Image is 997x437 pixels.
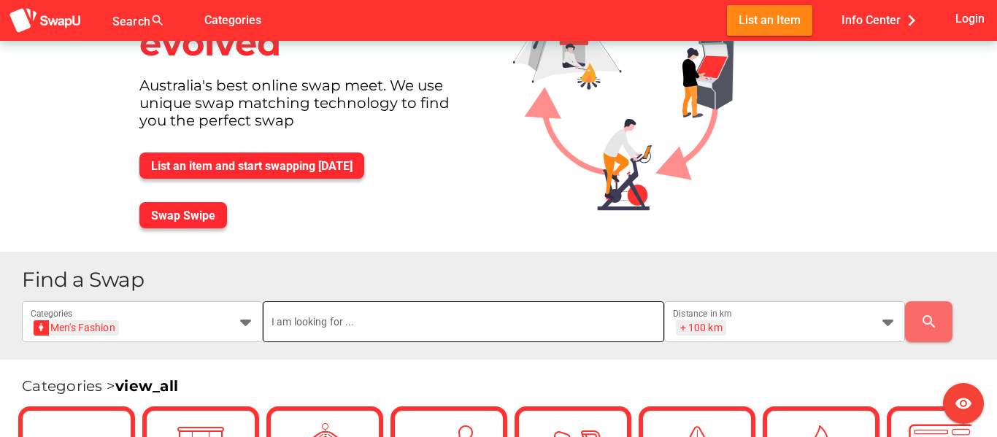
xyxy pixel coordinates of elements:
[739,10,801,30] span: List an Item
[22,269,985,290] h1: Find a Swap
[680,321,723,334] div: + 100 km
[115,377,178,395] a: view_all
[272,301,655,342] input: I am looking for ...
[182,12,200,29] i: false
[842,8,923,32] span: Info Center
[901,9,923,31] i: chevron_right
[920,313,938,330] i: search
[193,5,273,35] button: Categories
[139,202,227,228] button: Swap Swipe
[193,12,273,26] a: Categories
[151,209,215,223] span: Swap Swipe
[830,5,934,35] button: Info Center
[151,159,353,173] span: List an item and start swapping [DATE]
[22,377,178,395] span: Categories >
[955,395,972,412] i: visibility
[952,5,988,32] button: Login
[727,5,812,35] button: List an Item
[9,7,82,34] img: aSD8y5uGLpzPJLYTcYcjNu3laj1c05W5KWf0Ds+Za8uybjssssuu+yyyy677LKX2n+PWMSDJ9a87AAAAABJRU5ErkJggg==
[955,9,985,28] span: Login
[139,152,364,179] button: List an item and start swapping [DATE]
[128,77,490,141] div: Australia's best online swap meet. We use unique swap matching technology to find you the perfect...
[38,320,115,336] div: Men's Fashion
[204,8,261,32] span: Categories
